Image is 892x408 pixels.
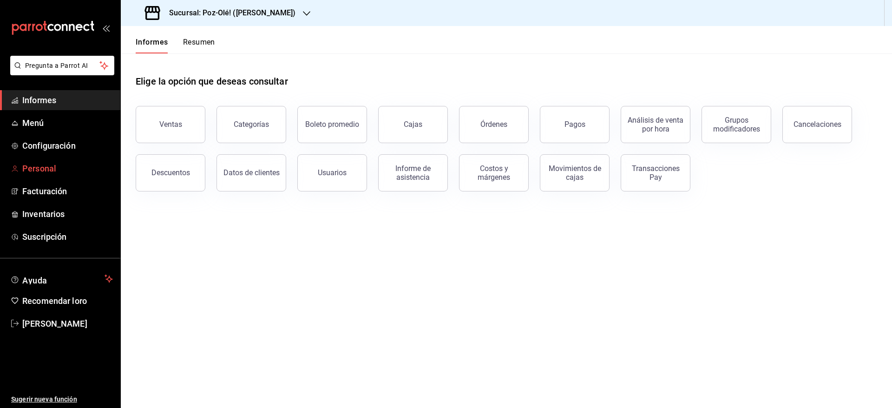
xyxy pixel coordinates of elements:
[378,154,448,191] button: Informe de asistencia
[22,118,44,128] font: Menú
[564,120,585,129] font: Pagos
[102,24,110,32] button: abrir_cajón_menú
[25,62,88,69] font: Pregunta a Parrot AI
[169,8,295,17] font: Sucursal: Poz-Olé! ([PERSON_NAME])
[22,296,87,306] font: Recomendar loro
[22,186,67,196] font: Facturación
[136,76,288,87] font: Elige la opción que deseas consultar
[794,120,841,129] font: Cancelaciones
[305,120,359,129] font: Boleto promedio
[395,164,431,182] font: Informe de asistencia
[459,106,529,143] button: Órdenes
[713,116,760,133] font: Grupos modificadores
[628,116,683,133] font: Análisis de venta por hora
[136,154,205,191] button: Descuentos
[459,154,529,191] button: Costos y márgenes
[136,38,168,46] font: Informes
[136,37,215,53] div: pestañas de navegación
[11,395,77,403] font: Sugerir nueva función
[540,106,610,143] button: Pagos
[159,120,182,129] font: Ventas
[621,106,690,143] button: Análisis de venta por hora
[22,141,76,151] font: Configuración
[22,95,56,105] font: Informes
[22,232,66,242] font: Suscripción
[404,120,422,129] font: Cajas
[216,154,286,191] button: Datos de clientes
[10,56,114,75] button: Pregunta a Parrot AI
[22,164,56,173] font: Personal
[478,164,510,182] font: Costos y márgenes
[22,319,87,329] font: [PERSON_NAME]
[136,106,205,143] button: Ventas
[540,154,610,191] button: Movimientos de cajas
[632,164,680,182] font: Transacciones Pay
[234,120,269,129] font: Categorías
[183,38,215,46] font: Resumen
[216,106,286,143] button: Categorías
[702,106,771,143] button: Grupos modificadores
[549,164,601,182] font: Movimientos de cajas
[621,154,690,191] button: Transacciones Pay
[297,106,367,143] button: Boleto promedio
[378,106,448,143] button: Cajas
[318,168,347,177] font: Usuarios
[782,106,852,143] button: Cancelaciones
[297,154,367,191] button: Usuarios
[7,67,114,77] a: Pregunta a Parrot AI
[151,168,190,177] font: Descuentos
[22,209,65,219] font: Inventarios
[480,120,507,129] font: Órdenes
[223,168,280,177] font: Datos de clientes
[22,276,47,285] font: Ayuda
